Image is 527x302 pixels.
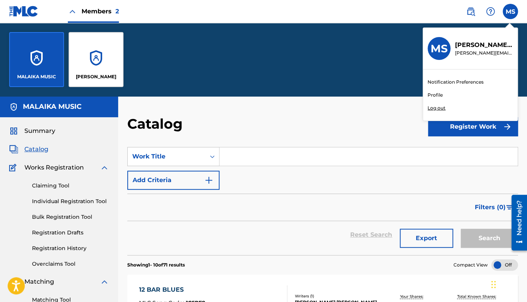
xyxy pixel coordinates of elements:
[475,203,506,212] span: Filters ( 0 )
[127,147,518,255] form: Search Form
[127,171,219,190] button: Add Criteria
[115,8,119,15] span: 2
[400,229,453,248] button: Export
[428,117,518,136] button: Register Work
[100,277,109,286] img: expand
[428,105,445,111] p: Log out
[400,294,425,299] p: Your Shares:
[32,229,109,237] a: Registration Drafts
[82,7,119,16] span: Members
[24,145,48,154] span: Catalog
[489,265,527,302] iframe: Chat Widget
[491,273,496,296] div: Drag
[32,197,109,205] a: Individual Registration Tool
[76,73,116,80] p: Martin H. Samuel
[9,102,18,111] img: Accounts
[32,260,109,268] a: Overclaims Tool
[132,152,201,161] div: Work Title
[9,145,18,154] img: Catalog
[69,32,123,87] a: Accounts[PERSON_NAME]
[9,32,64,87] a: AccountsMALAIKA MUSIC
[428,79,484,86] a: Notification Preferences
[506,191,527,254] iframe: Resource Center
[9,126,18,136] img: Summary
[466,7,475,16] img: search
[483,4,498,19] div: Help
[457,294,498,299] p: Total Known Shares:
[9,126,55,136] a: SummarySummary
[127,115,186,132] h2: Catalog
[68,7,77,16] img: Close
[463,4,478,19] a: Public Search
[24,126,55,136] span: Summary
[23,102,82,111] h5: MALAIKA MUSIC
[24,163,84,172] span: Works Registration
[204,176,213,185] img: 9d2ae6d4665cec9f34b9.svg
[470,198,518,217] button: Filters (0)
[455,50,513,57] p: martin.h.samuel@gmail.com
[503,4,518,19] div: User Menu
[9,145,48,154] a: CatalogCatalog
[100,163,109,172] img: expand
[32,182,109,190] a: Claiming Tool
[139,285,247,294] div: 12 BAR BLUES
[295,293,380,299] div: Writers ( 1 )
[9,6,38,17] img: MLC Logo
[503,122,512,131] img: f7272a7cc735f4ea7f67.svg
[24,277,54,286] span: Matching
[453,262,488,268] span: Compact View
[455,40,513,50] p: Martin H. Samuel
[431,42,448,55] h3: MS
[428,92,443,99] a: Profile
[486,7,495,16] img: help
[32,244,109,252] a: Registration History
[127,262,185,268] p: Showing 1 - 10 of 71 results
[9,163,19,172] img: Works Registration
[17,73,56,80] p: MALAIKA MUSIC
[32,213,109,221] a: Bulk Registration Tool
[9,277,19,286] img: Matching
